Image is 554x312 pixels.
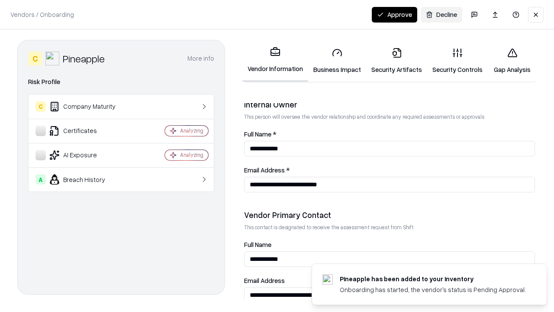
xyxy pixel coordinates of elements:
[244,99,535,110] div: Internal Owner
[244,113,535,120] p: This person will oversee the vendor relationship and coordinate any required assessments or appro...
[421,7,462,23] button: Decline
[340,274,526,283] div: Pineapple has been added to your inventory
[180,127,203,134] div: Analyzing
[244,224,535,231] p: This contact is designated to receive the assessment request from Shift
[372,7,417,23] button: Approve
[244,210,535,220] div: Vendor Primary Contact
[28,77,214,87] div: Risk Profile
[35,126,139,136] div: Certificates
[35,101,139,112] div: Company Maturity
[244,131,535,137] label: Full Name *
[308,41,366,81] a: Business Impact
[242,40,308,82] a: Vendor Information
[340,285,526,294] div: Onboarding has started, the vendor's status is Pending Approval.
[427,41,488,81] a: Security Controls
[366,41,427,81] a: Security Artifacts
[180,151,203,159] div: Analyzing
[45,52,59,65] img: Pineapple
[244,167,535,173] label: Email Address *
[28,52,42,65] div: C
[322,274,333,285] img: pineappleenergy.com
[63,52,105,65] div: Pineapple
[35,174,46,185] div: A
[244,277,535,284] label: Email Address
[187,51,214,66] button: More info
[35,101,46,112] div: C
[35,150,139,160] div: AI Exposure
[488,41,537,81] a: Gap Analysis
[35,174,139,185] div: Breach History
[244,241,535,248] label: Full Name
[10,10,74,19] p: Vendors / Onboarding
